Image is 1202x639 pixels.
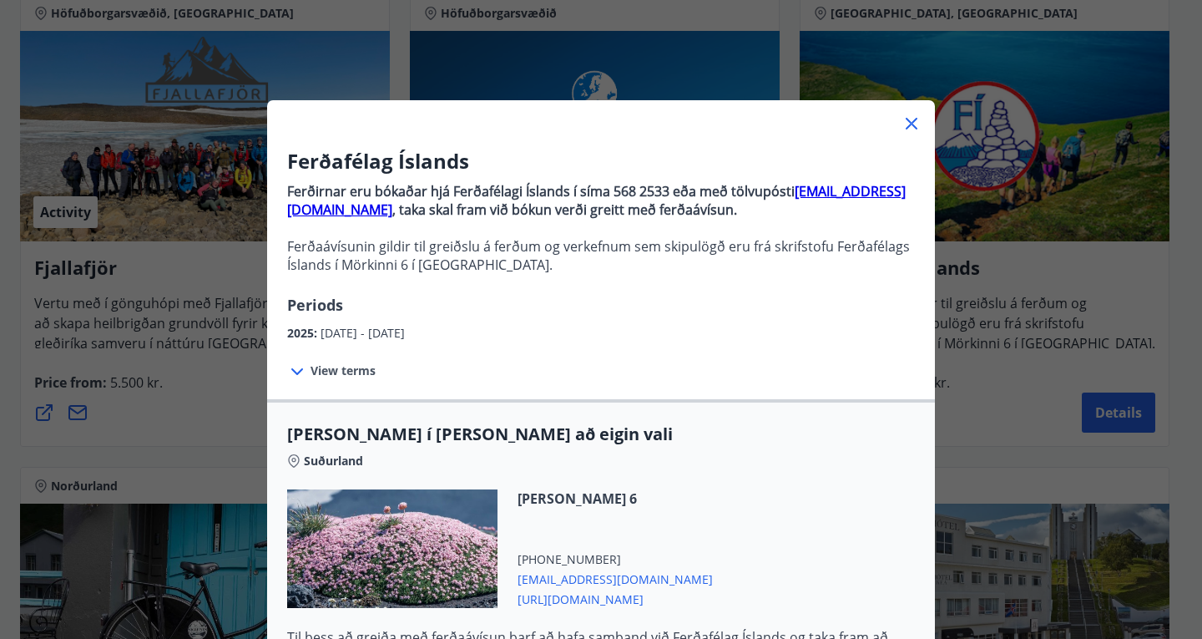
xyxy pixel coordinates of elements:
[392,200,737,219] strong: , taka skal fram við bókun verði greitt með ferðaávísun.
[311,363,376,379] span: View terms
[287,295,343,315] span: Periods
[287,147,915,175] h3: Ferðafélag Íslands
[287,325,321,341] span: 2025 :
[287,423,915,446] span: [PERSON_NAME] í [PERSON_NAME] að eigin vali
[287,182,795,200] strong: Ferðirnar eru bókaðar hjá Ferðafélagi Íslands í síma 568 2533 eða með tölvupósti
[287,237,915,274] p: Ferðaávísunin gildir til greiðslu á ferðum og verkefnum sem skipulögð eru frá skrifstofu Ferðafél...
[518,489,713,508] span: [PERSON_NAME] 6
[518,568,713,588] span: [EMAIL_ADDRESS][DOMAIN_NAME]
[518,551,713,568] span: [PHONE_NUMBER]
[518,588,713,608] span: [URL][DOMAIN_NAME]
[321,325,405,341] span: [DATE] - [DATE]
[287,182,906,219] a: [EMAIL_ADDRESS][DOMAIN_NAME]
[304,453,363,469] span: Suðurland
